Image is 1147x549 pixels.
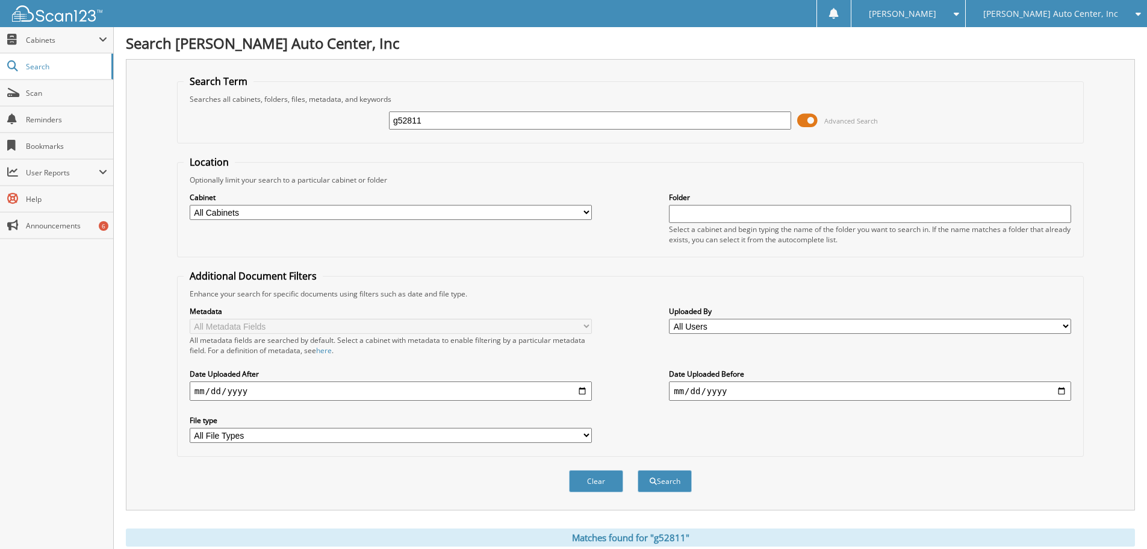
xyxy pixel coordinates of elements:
label: Date Uploaded Before [669,369,1071,379]
div: 6 [99,221,108,231]
div: Searches all cabinets, folders, files, metadata, and keywords [184,94,1077,104]
span: Announcements [26,221,107,231]
span: Advanced Search [824,116,878,125]
button: Clear [569,470,623,492]
label: Metadata [190,306,592,316]
div: Optionally limit your search to a particular cabinet or folder [184,175,1077,185]
div: All metadata fields are searched by default. Select a cabinet with metadata to enable filtering b... [190,335,592,356]
span: Search [26,61,105,72]
label: Date Uploaded After [190,369,592,379]
label: File type [190,415,592,425]
a: here [316,345,332,356]
span: Help [26,194,107,204]
h1: Search [PERSON_NAME] Auto Center, Inc [126,33,1135,53]
legend: Additional Document Filters [184,269,323,283]
span: Scan [26,88,107,98]
button: Search [638,470,692,492]
span: [PERSON_NAME] Auto Center, Inc [983,10,1118,17]
label: Folder [669,192,1071,202]
legend: Search Term [184,75,253,88]
span: User Reports [26,168,99,178]
input: start [190,381,592,401]
legend: Location [184,155,235,169]
span: Reminders [26,115,107,125]
label: Uploaded By [669,306,1071,316]
div: Select a cabinet and begin typing the name of the folder you want to search in. If the name match... [669,224,1071,245]
div: Matches found for "g52811" [126,529,1135,547]
span: Cabinets [26,35,99,45]
img: scan123-logo-white.svg [12,5,102,22]
span: Bookmarks [26,141,107,151]
div: Enhance your search for specific documents using filters such as date and file type. [184,289,1077,299]
input: end [669,381,1071,401]
span: [PERSON_NAME] [869,10,936,17]
label: Cabinet [190,192,592,202]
